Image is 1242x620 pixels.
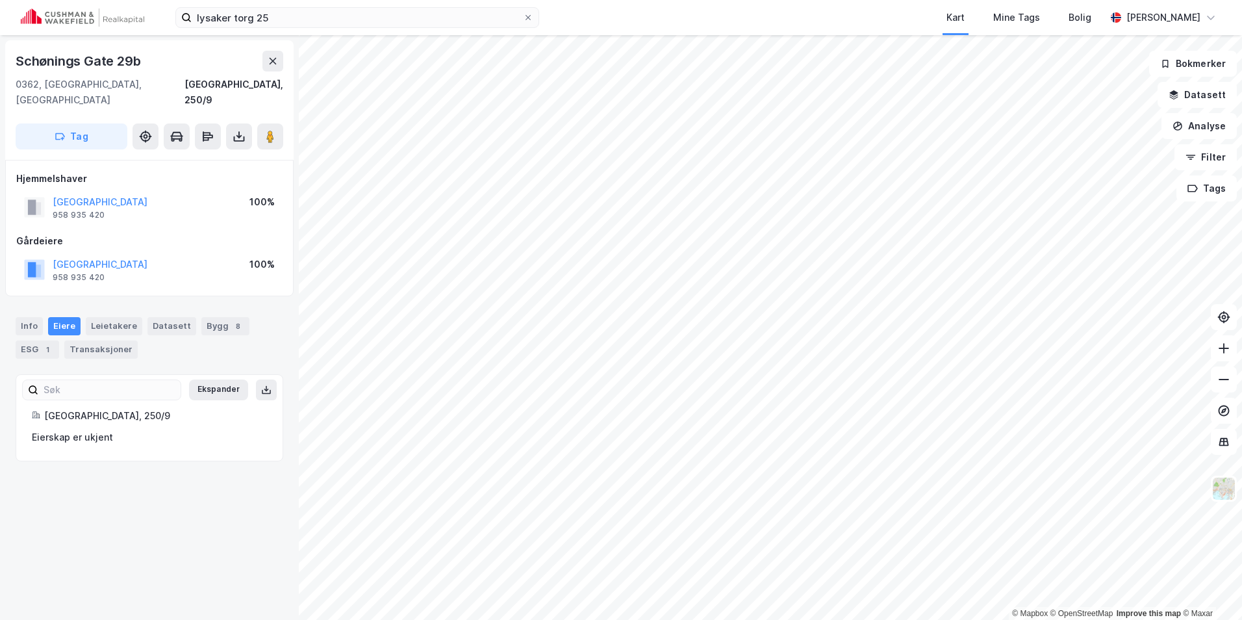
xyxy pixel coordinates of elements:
div: 8 [231,320,244,333]
div: [GEOGRAPHIC_DATA], 250/9 [184,77,283,108]
div: Mine Tags [993,10,1040,25]
div: Bolig [1069,10,1091,25]
div: Schønings Gate 29b [16,51,143,71]
div: [GEOGRAPHIC_DATA], 250/9 [44,408,267,424]
div: Info [16,317,43,335]
div: Kontrollprogram for chat [1177,558,1242,620]
a: Improve this map [1117,609,1181,618]
div: Eierskap er ukjent [32,430,267,445]
img: cushman-wakefield-realkapital-logo.202ea83816669bd177139c58696a8fa1.svg [21,8,144,27]
div: Transaksjoner [64,341,138,359]
div: Leietakere [86,317,142,335]
div: 100% [249,194,275,210]
button: Ekspander [189,380,248,400]
div: [PERSON_NAME] [1126,10,1200,25]
div: 958 935 420 [53,272,105,283]
div: Datasett [147,317,196,335]
iframe: Chat Widget [1177,558,1242,620]
button: Bokmerker [1149,51,1237,77]
button: Tags [1176,175,1237,201]
div: ESG [16,341,59,359]
button: Filter [1174,144,1237,170]
div: 0362, [GEOGRAPHIC_DATA], [GEOGRAPHIC_DATA] [16,77,184,108]
div: Bygg [201,317,249,335]
button: Datasett [1158,82,1237,108]
div: 958 935 420 [53,210,105,220]
button: Tag [16,123,127,149]
input: Søk [38,380,181,400]
div: 100% [249,257,275,272]
div: Hjemmelshaver [16,171,283,187]
img: Z [1211,476,1236,501]
input: Søk på adresse, matrikkel, gårdeiere, leietakere eller personer [192,8,523,27]
div: Kart [946,10,965,25]
div: Eiere [48,317,81,335]
div: 1 [41,343,54,356]
a: OpenStreetMap [1050,609,1113,618]
div: Gårdeiere [16,233,283,249]
a: Mapbox [1012,609,1048,618]
button: Analyse [1161,113,1237,139]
